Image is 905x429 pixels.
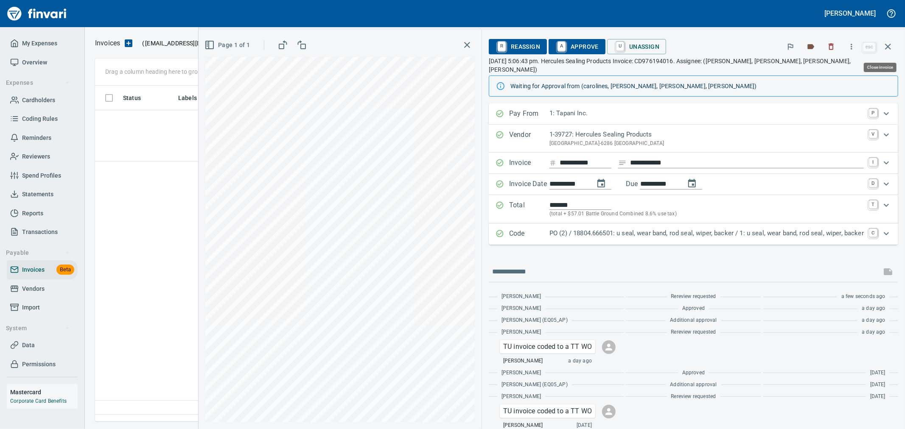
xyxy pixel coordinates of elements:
p: (total + $57.01 Battle Ground Combined 8.6% use tax) [549,210,864,218]
span: System [6,323,70,334]
a: A [558,42,566,51]
a: P [869,109,877,117]
p: [GEOGRAPHIC_DATA]-6286 [GEOGRAPHIC_DATA] [549,139,864,148]
span: [EMAIL_ADDRESS][DOMAIN_NAME] [144,39,242,47]
span: a day ago [862,316,885,325]
span: Rereview requested [671,393,716,401]
a: InvoicesBeta [7,260,78,279]
span: a day ago [862,328,885,337]
p: 1: Tapani Inc. [549,109,864,118]
p: TU invoice coded to a TT WO [503,342,592,352]
div: Click for options [500,404,595,418]
div: Expand [489,103,898,125]
span: Import [22,302,40,313]
a: Coding Rules [7,109,78,128]
a: Statements [7,185,78,204]
button: UUnassign [607,39,666,54]
span: [DATE] [870,393,885,401]
span: Status [123,93,141,103]
a: Cardholders [7,91,78,110]
span: Coding Rules [22,114,58,124]
span: Rereview requested [671,328,716,337]
button: Discard [822,37,841,56]
div: Click for options [500,340,595,354]
button: System [3,320,73,336]
a: Finvari [5,3,69,24]
button: Page 1 of 1 [203,37,253,53]
p: ( ) [137,39,244,47]
div: Expand [489,223,898,245]
span: Approved [682,304,705,313]
span: [PERSON_NAME] [502,328,541,337]
button: Labels [801,37,820,56]
span: [PERSON_NAME] [502,369,541,377]
span: Labels [178,93,208,103]
p: PO (2) / 18804.666501: u seal, wear band, rod seal, wiper, backer / 1: u seal, wear band, rod sea... [549,228,864,238]
span: [PERSON_NAME] [503,357,543,365]
div: Waiting for Approval from (carolines, [PERSON_NAME], [PERSON_NAME], [PERSON_NAME]) [510,78,891,94]
span: Approve [555,39,599,54]
span: Data [22,340,35,351]
span: Spend Profiles [22,170,61,181]
span: [PERSON_NAME] (EQ05_AP) [502,381,568,389]
a: T [869,200,877,209]
p: Vendor [509,130,549,148]
span: Reminders [22,133,51,143]
a: R [498,42,506,51]
span: Reassign [496,39,540,54]
span: Expenses [6,78,70,88]
span: Status [123,93,152,103]
span: Rereview requested [671,292,716,301]
a: Vendors [7,279,78,298]
button: Payable [3,245,73,261]
span: Labels [178,93,197,103]
span: Unassign [614,39,659,54]
span: Beta [56,265,74,275]
span: [PERSON_NAME] (EQ05_AP) [502,316,568,325]
span: [DATE] [870,369,885,377]
h5: [PERSON_NAME] [825,9,876,18]
button: Expenses [3,75,73,91]
button: change date [591,173,611,194]
a: C [869,228,877,237]
h6: Mastercard [10,387,78,397]
span: This records your message into the invoice and notifies anyone mentioned [878,262,898,282]
button: More [842,37,861,56]
a: D [869,179,877,187]
p: Pay From [509,109,549,120]
span: Permissions [22,359,56,370]
span: a few seconds ago [841,292,885,301]
p: [DATE] 5:06:43 pm. Hercules Sealing Products Invoice: CD976194016. Assignee: ([PERSON_NAME], [PER... [489,57,898,74]
span: [PERSON_NAME] [502,304,541,313]
svg: Invoice number [549,158,556,168]
a: Reports [7,204,78,223]
span: Reviewers [22,151,50,162]
a: My Expenses [7,34,78,53]
span: Invoices [22,265,45,275]
button: change due date [682,173,702,194]
button: AApprove [549,39,605,54]
p: Drag a column heading here to group the table [105,67,230,76]
span: [PERSON_NAME] [502,292,541,301]
p: 1-39727: Hercules Sealing Products [549,130,864,139]
nav: breadcrumb [95,38,120,48]
p: Invoice [509,158,549,169]
button: RReassign [489,39,547,54]
a: Transactions [7,223,78,242]
p: Invoices [95,38,120,48]
span: [PERSON_NAME] [502,393,541,401]
span: Statements [22,189,53,200]
button: Upload an Invoice [120,38,137,48]
span: a day ago [862,304,885,313]
span: Overview [22,57,47,68]
span: Transactions [22,227,58,237]
svg: Invoice description [618,159,627,167]
p: Code [509,228,549,240]
span: a day ago [569,357,592,365]
p: Invoice Date [509,179,549,190]
span: My Expenses [22,38,57,49]
a: I [869,158,877,166]
span: Additional approval [670,381,717,389]
a: Corporate Card Benefits [10,398,67,404]
a: Permissions [7,355,78,374]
